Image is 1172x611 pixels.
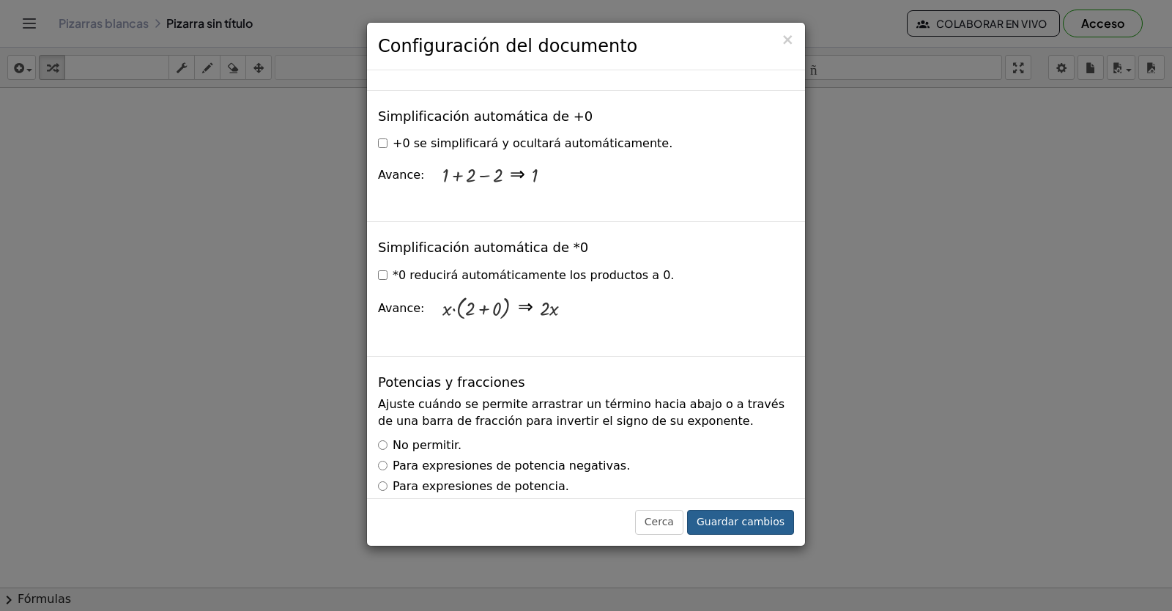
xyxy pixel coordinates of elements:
[781,32,794,48] button: Cerca
[393,459,630,473] font: Para expresiones de potencia negativas.
[378,301,424,315] font: Avance:
[378,138,387,148] input: +0 se simplificará y ocultará automáticamente.
[378,240,588,255] font: Simplificación automática de *0
[687,510,794,535] button: Guardar cambios
[645,516,674,527] font: Cerca
[393,268,674,282] font: *0 reducirá automáticamente los productos a 0.
[781,31,794,48] font: ×
[378,397,785,428] font: Ajuste cuándo se permite arrastrar un término hacia abajo o a través de una barra de fracción par...
[378,108,593,124] font: Simplificación automática de +0
[378,36,637,56] font: Configuración del documento
[378,481,387,491] input: Para expresiones de potencia.
[378,270,387,280] input: *0 reducirá automáticamente los productos a 0.
[378,168,424,182] font: Avance:
[393,479,569,493] font: Para expresiones de potencia.
[393,438,461,452] font: No permitir.
[393,136,672,150] font: +0 se simplificará y ocultará automáticamente.
[510,160,525,190] font: ⇒
[378,374,525,390] font: Potencias y fracciones
[635,510,683,535] button: Cerca
[697,516,785,527] font: Guardar cambios
[518,293,533,322] font: ⇒
[378,440,387,450] input: No permitir.
[378,461,387,470] input: Para expresiones de potencia negativas.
